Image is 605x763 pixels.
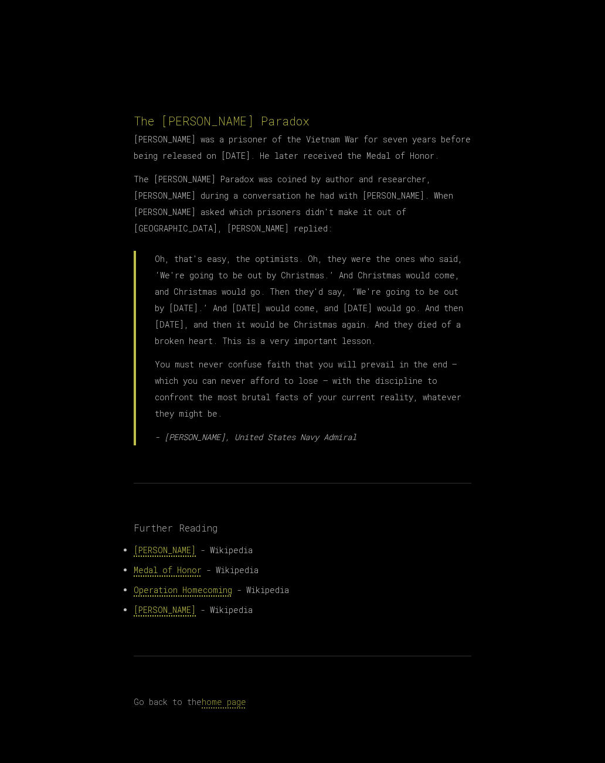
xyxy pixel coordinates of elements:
a: home page [202,696,246,707]
p: - [PERSON_NAME], United States Navy Admiral [155,429,471,445]
li: - Wikipedia [134,602,471,618]
p: The [PERSON_NAME] Paradox was coined by author and researcher, [PERSON_NAME] during a conversatio... [134,171,471,237]
p: Oh, that's easy, the optimists. Oh, they were the ones who said, ‘We're going to be out by Christ... [155,251,471,349]
h1: The [PERSON_NAME] Paradox [134,113,471,129]
a: Operation Homecoming [134,584,232,595]
a: [PERSON_NAME] [134,544,196,556]
h3: Further Reading [134,521,471,535]
p: You must never confuse faith that you will prevail in the end — which you can never afford to los... [155,356,471,422]
a: [PERSON_NAME] [134,604,196,615]
p: Go back to the [134,694,471,710]
li: - Wikipedia [134,542,471,558]
li: - Wikipedia [134,562,471,578]
li: - Wikipedia [134,582,471,598]
p: [PERSON_NAME] was a prisoner of the Vietnam War for seven years before being released on [DATE]. ... [134,131,471,164]
a: Medal of Honor [134,564,202,575]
